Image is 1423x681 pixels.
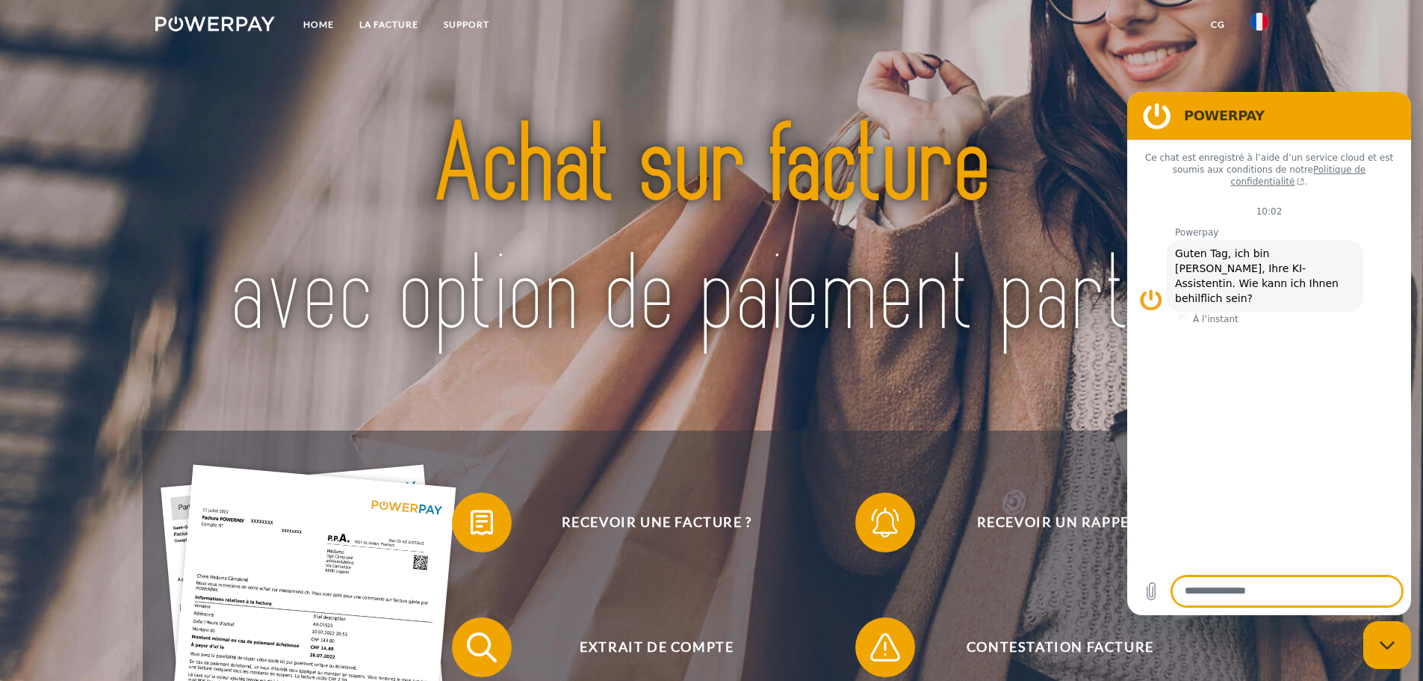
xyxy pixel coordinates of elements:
iframe: Fenêtre de messagerie [1127,92,1411,615]
a: CG [1198,11,1238,38]
button: Extrait de compte [452,617,840,677]
button: Recevoir une facture ? [452,493,840,552]
img: fr [1250,13,1268,31]
a: Home [291,11,347,38]
a: LA FACTURE [347,11,431,38]
span: Recevoir une facture ? [474,493,840,552]
span: Extrait de compte [474,617,840,677]
img: qb_bill.svg [463,504,500,541]
span: Contestation Facture [877,617,1243,677]
img: qb_bell.svg [866,504,904,541]
img: qb_warning.svg [866,629,904,666]
iframe: Bouton de lancement de la fenêtre de messagerie, conversation en cours [1363,621,1411,669]
span: Recevoir un rappel? [877,493,1243,552]
img: title-powerpay_fr.svg [210,68,1213,395]
button: Recevoir un rappel? [855,493,1244,552]
a: Support [431,11,502,38]
img: qb_search.svg [463,629,500,666]
img: logo-powerpay-white.svg [155,16,276,31]
button: Contestation Facture [855,617,1244,677]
